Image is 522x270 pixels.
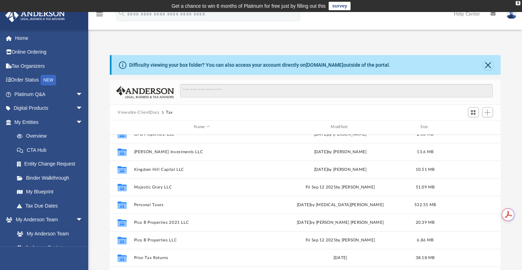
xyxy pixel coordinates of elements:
[417,132,434,136] span: 2.16 MB
[416,167,435,171] span: 10.51 MB
[10,171,94,185] a: Binder Walkthrough
[482,107,493,117] button: Add
[506,9,517,19] img: User Pic
[411,124,439,130] div: Size
[10,185,90,199] a: My Blueprint
[5,59,94,73] a: Tax Organizers
[5,101,94,115] a: Digital Productsarrow_drop_down
[5,115,94,129] a: My Entitiesarrow_drop_down
[10,241,90,255] a: Anderson System
[272,219,408,226] div: [DATE] by [PERSON_NAME] [PERSON_NAME]
[483,60,493,70] button: Close
[129,61,390,69] div: Difficulty viewing your box folder? You can also access your account directly on outside of the p...
[443,124,492,130] div: id
[95,13,104,18] a: menu
[113,124,131,130] div: id
[166,109,173,116] button: Tax
[134,132,270,137] button: GTG Properties, LLC
[134,256,270,260] button: Prior Tax Returns
[414,203,436,206] span: 532.55 MB
[416,256,435,259] span: 38.18 MB
[118,109,159,116] button: Viewable-ClientDocs
[5,213,90,227] a: My Anderson Teamarrow_drop_down
[468,107,479,117] button: Switch to Grid View
[416,220,435,224] span: 20.39 MB
[76,213,90,227] span: arrow_drop_down
[134,185,270,190] button: Majestic Glory LLC
[272,184,408,190] div: Fri Sep 12 2025 by [PERSON_NAME]
[172,2,326,10] div: Get a chance to win 6 months of Platinum for free just by filling out this
[10,129,94,143] a: Overview
[329,2,350,10] a: survey
[5,73,94,88] a: Order StatusNEW
[417,238,434,242] span: 6.86 MB
[10,157,94,171] a: Entity Change Request
[76,101,90,116] span: arrow_drop_down
[297,203,311,206] span: [DATE]
[5,87,94,101] a: Platinum Q&Aarrow_drop_down
[134,220,270,225] button: Pico B Properties 2021 LLC
[41,75,56,85] div: NEW
[76,115,90,130] span: arrow_drop_down
[416,185,435,189] span: 51.09 MB
[3,8,67,22] img: Anderson Advisors Platinum Portal
[272,149,408,155] div: [DATE] by [PERSON_NAME]
[10,143,94,157] a: CTA Hub
[272,124,408,130] div: Modified
[76,87,90,102] span: arrow_drop_down
[134,150,270,154] button: [PERSON_NAME] Investments LLC
[10,199,94,213] a: Tax Due Dates
[272,131,408,137] div: [DATE] by [PERSON_NAME]
[272,237,408,243] div: Fri Sep 12 2025 by [PERSON_NAME]
[417,150,434,154] span: 13.6 MB
[272,166,408,173] div: [DATE] by [PERSON_NAME]
[516,1,520,5] div: close
[134,238,270,242] button: Pico B Properties LLC
[5,45,94,59] a: Online Ordering
[10,227,86,241] a: My Anderson Team
[272,202,408,208] div: by [MEDICAL_DATA][PERSON_NAME]
[272,254,408,261] div: [DATE]
[180,84,492,97] input: Search files and folders
[134,124,269,130] div: Name
[134,203,270,207] button: Personal Taxes
[134,167,270,172] button: Kingdom Hill Capital LLC
[118,10,126,17] i: search
[95,10,104,18] i: menu
[305,62,343,68] a: [DOMAIN_NAME]
[5,31,94,45] a: Home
